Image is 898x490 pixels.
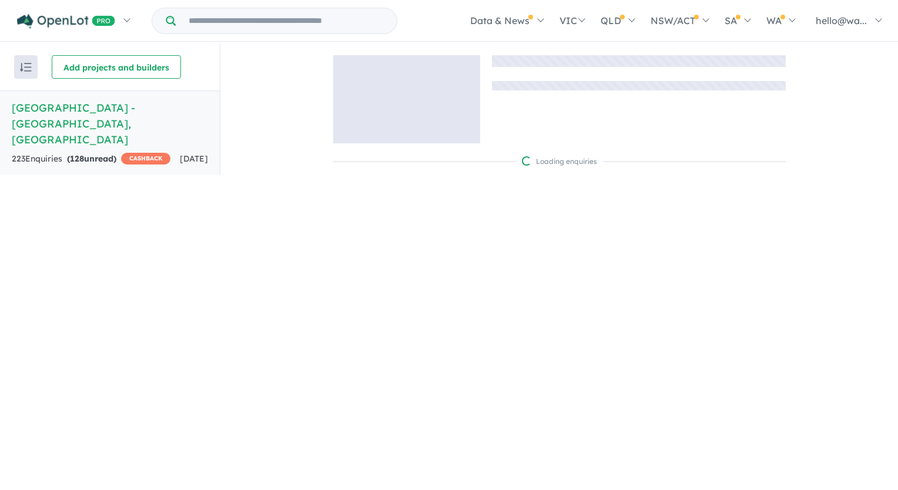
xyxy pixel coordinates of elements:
span: hello@wa... [816,15,867,26]
button: Add projects and builders [52,55,181,79]
div: Loading enquiries [522,156,597,167]
span: 128 [70,153,84,164]
div: 223 Enquir ies [12,152,170,166]
strong: ( unread) [67,153,116,164]
span: CASHBACK [121,153,170,165]
h5: [GEOGRAPHIC_DATA] - [GEOGRAPHIC_DATA] , [GEOGRAPHIC_DATA] [12,100,208,147]
img: sort.svg [20,63,32,72]
span: [DATE] [180,153,208,164]
img: Openlot PRO Logo White [17,14,115,29]
input: Try estate name, suburb, builder or developer [178,8,394,33]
